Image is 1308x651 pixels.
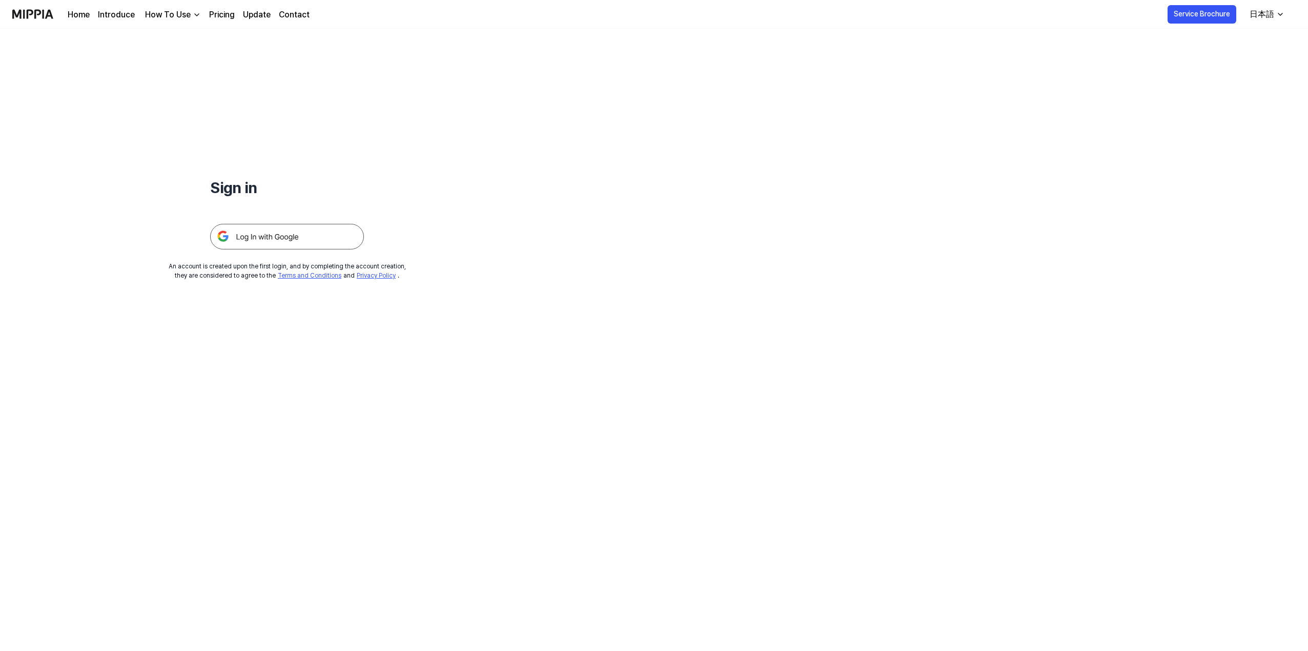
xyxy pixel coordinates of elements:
button: Service Brochure [1168,5,1236,24]
a: Update [243,9,271,21]
button: 日本語 [1241,4,1291,25]
img: down [193,11,201,19]
div: An account is created upon the first login, and by completing the account creation, they are cons... [169,262,406,280]
h1: Sign in [210,176,364,199]
img: 구글 로그인 버튼 [210,224,364,249]
div: How To Use [143,9,193,21]
a: Privacy Policy [357,272,396,279]
a: Terms and Conditions [278,272,341,279]
a: Contact [279,9,310,21]
a: Introduce [98,9,135,21]
a: Pricing [209,9,235,21]
div: 日本語 [1248,8,1276,20]
button: How To Use [143,9,201,21]
a: Home [68,9,90,21]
